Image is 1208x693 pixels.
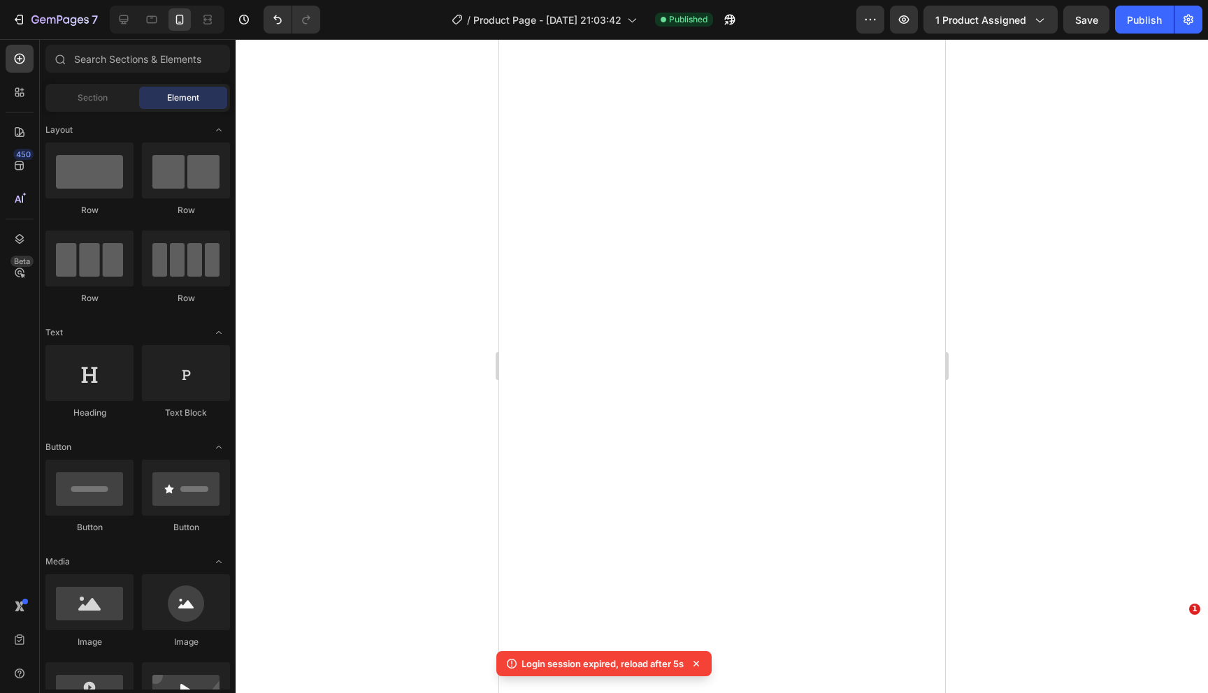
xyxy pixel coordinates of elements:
span: Text [45,326,63,339]
div: Row [142,204,230,217]
button: 7 [6,6,104,34]
span: Product Page - [DATE] 21:03:42 [473,13,621,27]
span: Save [1075,14,1098,26]
button: 1 product assigned [923,6,1058,34]
div: Undo/Redo [264,6,320,34]
span: / [467,13,470,27]
span: Toggle open [208,436,230,458]
span: Button [45,441,71,453]
p: Login session expired, reload after 5s [522,657,684,671]
div: 450 [13,149,34,160]
span: Toggle open [208,550,230,573]
button: Publish [1115,6,1174,34]
div: Heading [45,407,134,419]
p: 7 [92,11,98,28]
div: Beta [10,256,34,267]
div: Button [45,521,134,534]
div: Publish [1127,13,1162,27]
div: Button [142,521,230,534]
div: Row [45,204,134,217]
iframe: Design area [499,39,945,693]
span: Toggle open [208,119,230,141]
span: 1 [1189,604,1200,615]
button: Save [1063,6,1109,34]
span: Media [45,555,70,568]
span: Toggle open [208,321,230,344]
div: Image [45,636,134,648]
iframe: Intercom live chat [1160,625,1194,658]
input: Search Sections & Elements [45,45,230,73]
span: Element [167,92,199,104]
span: 1 product assigned [935,13,1026,27]
div: Text Block [142,407,230,419]
div: Row [45,292,134,305]
div: Row [142,292,230,305]
span: Published [669,13,707,26]
span: Layout [45,124,73,136]
div: Image [142,636,230,648]
span: Section [78,92,108,104]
